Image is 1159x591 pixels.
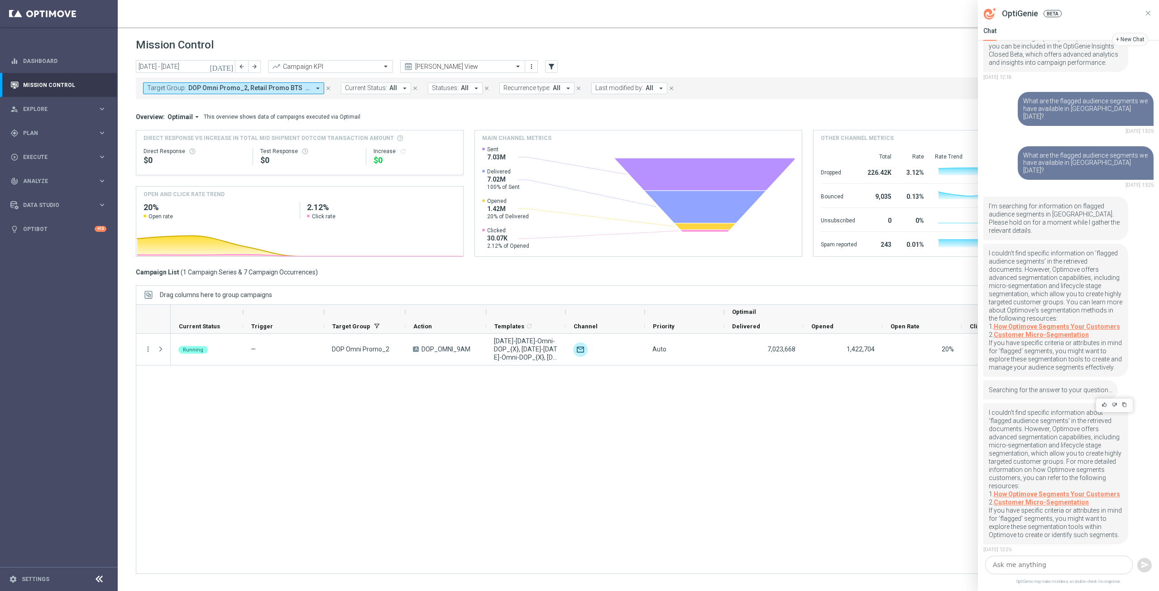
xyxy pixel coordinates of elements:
p: I'm searching for information on flagged audience segments in [GEOGRAPHIC_DATA]. Please hold on f... [989,202,1123,235]
i: arrow_forward [251,63,258,70]
i: close [668,85,675,91]
i: track_changes [10,177,19,185]
div: [DATE] 13:25 [1018,128,1154,135]
h2: 2.12% [307,202,456,213]
a: Settings [22,577,49,582]
span: Execute [23,154,98,160]
span: 100% of Sent [487,183,520,191]
i: play_circle_outline [10,153,19,161]
h4: Main channel metrics [482,134,551,142]
img: Optimail [573,342,588,357]
div: [DATE] 12:25 [983,546,1128,554]
span: Last modified by: [595,84,643,92]
i: [DATE] [210,62,234,71]
div: Execute [10,153,98,161]
i: person_search [10,105,19,113]
div: Mission Control [10,73,106,97]
button: [DATE] [208,60,235,74]
button: more_vert [527,61,536,72]
i: preview [404,62,413,71]
i: lightbulb [10,225,19,233]
i: arrow_drop_down [472,84,480,92]
div: [DATE] 13:25 [1018,182,1154,189]
i: settings [9,575,17,583]
div: 226.42K [868,164,891,179]
span: Delivered [487,168,520,175]
ng-select: Jen Promo View [400,60,525,73]
i: keyboard_arrow_right [98,129,106,137]
span: Optimail [168,113,193,121]
span: 7.03M [487,153,506,161]
button: Data Studio keyboard_arrow_right [10,202,107,209]
button: play_circle_outline Execute keyboard_arrow_right [10,154,107,161]
button: close [411,83,419,93]
i: arrow_drop_down [193,113,201,121]
button: close [575,83,583,93]
i: refresh [526,322,533,330]
div: Unsubscribed [821,212,857,227]
div: 9,035 [868,188,891,203]
a: Customer Micro-Segmentation [994,499,1089,506]
span: 7,023,668 [767,346,795,353]
div: Optibot [10,217,106,241]
button: Target Group: DOP Omni Promo_2, Retail Promo BTS Early/Mid Print Customers FY25, Retail Promo BTS... [143,82,324,94]
h4: OPEN AND CLICK RATE TREND [144,190,225,198]
span: Plan [23,130,98,136]
div: track_changes Analyze keyboard_arrow_right [10,178,107,185]
button: close [667,83,675,93]
span: 20% of Delivered [487,213,529,220]
span: Priority [653,323,675,330]
i: close [575,85,582,91]
i: arrow_drop_down [564,84,572,92]
div: What are the flagged audience segments we have available in [GEOGRAPHIC_DATA] [DATE]? [1018,92,1154,125]
span: A [413,346,419,352]
button: lightbulb Optibot +10 [10,226,107,233]
div: Analyze [10,177,98,185]
a: Dashboard [23,49,106,73]
i: filter_alt [547,62,556,71]
span: 30.07K [487,234,529,242]
span: Delivered [732,323,760,330]
i: close [325,85,331,91]
div: equalizer Dashboard [10,58,107,65]
div: Data Studio [10,201,98,209]
i: arrow_back [239,63,245,70]
button: Optimail arrow_drop_down [165,113,204,121]
p: I couldn't find specific information on 'flagged audience segments' in the retrieved documents. H... [989,249,1123,371]
div: + New Chat [1116,36,1145,43]
colored-tag: Running [178,345,208,354]
span: Clicked [487,227,529,234]
button: arrow_forward [248,60,261,73]
i: trending_up [272,62,281,71]
div: This overview shows data of campaigns executed via Optimail [204,113,360,121]
button: more_vert [144,345,152,353]
span: Current Status: [345,84,387,92]
div: Spam reported [821,236,857,251]
span: Recurrence type: [503,84,551,92]
button: Recurrence type: All arrow_drop_down [499,82,575,94]
span: All [646,84,653,92]
input: Select date range [136,60,235,73]
div: 3.12% [902,164,924,179]
span: Channel [574,323,598,330]
span: Optimail [732,308,756,315]
div: +10 [95,226,106,232]
button: Current Status: All arrow_drop_down [341,82,411,94]
button: person_search Explore keyboard_arrow_right [10,106,107,113]
div: 243 [868,236,891,251]
i: keyboard_arrow_right [98,105,106,113]
ng-select: Campaign KPI [268,60,393,73]
div: Explore [10,105,98,113]
a: How Optimove Segments Your Customers [994,323,1120,330]
button: close [324,83,332,93]
span: Opened [487,197,529,205]
span: All [389,84,397,92]
span: Calculate column [524,321,533,331]
span: DOP_OMNI_9AM [421,345,470,353]
span: Open Rate [891,323,920,330]
div: 0.01% [902,236,924,251]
